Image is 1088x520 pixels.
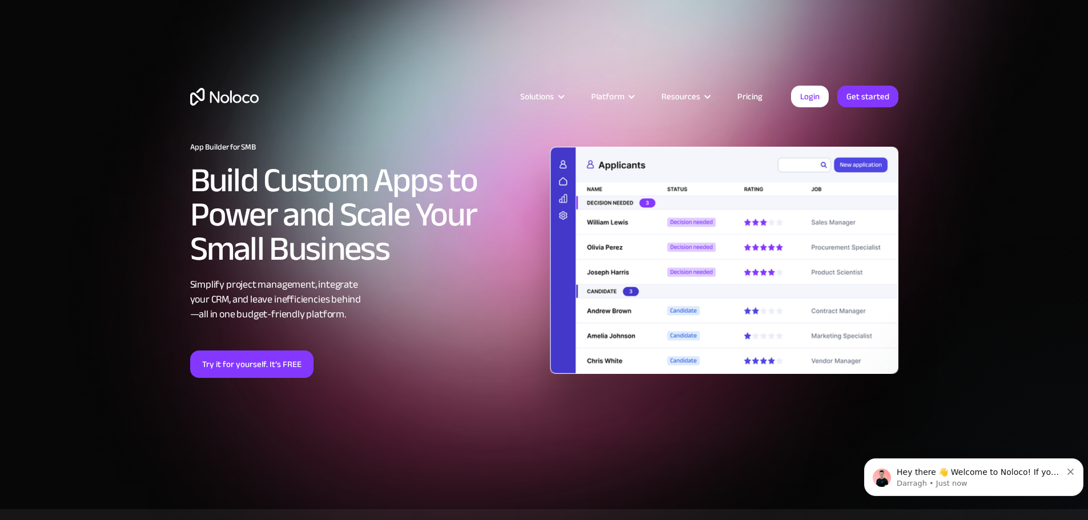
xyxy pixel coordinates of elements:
[190,277,539,322] div: Simplify project management, integrate your CRM, and leave inefficiencies behind —all in one budg...
[591,89,624,104] div: Platform
[647,89,723,104] div: Resources
[791,86,829,107] a: Login
[837,86,898,107] a: Get started
[520,89,554,104] div: Solutions
[661,89,700,104] div: Resources
[577,89,647,104] div: Platform
[190,88,259,106] a: home
[723,89,777,104] a: Pricing
[190,163,539,266] h2: Build Custom Apps to Power and Scale Your Small Business
[506,89,577,104] div: Solutions
[860,434,1088,514] iframe: Intercom notifications message
[190,350,314,378] a: Try it for yourself. It’s FREE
